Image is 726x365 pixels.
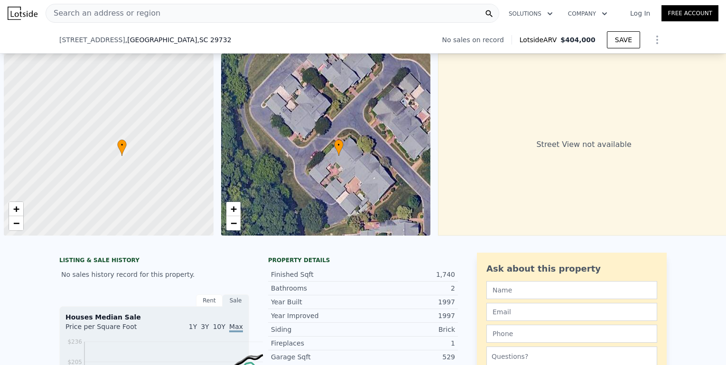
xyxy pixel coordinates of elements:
input: Name [486,281,657,299]
div: Year Improved [271,311,363,320]
div: Brick [363,325,455,334]
span: Lotside ARV [520,35,560,45]
span: 1Y [189,323,197,330]
div: Ask about this property [486,262,657,275]
div: LISTING & SALE HISTORY [59,256,249,266]
button: Solutions [501,5,560,22]
div: 2 [363,283,455,293]
a: Free Account [661,5,718,21]
span: − [13,217,19,229]
div: Bathrooms [271,283,363,293]
button: SAVE [607,31,640,48]
div: Siding [271,325,363,334]
div: No sales on record [442,35,512,45]
div: 1,740 [363,270,455,279]
input: Phone [486,325,657,343]
div: Sale [223,294,249,307]
a: Zoom in [226,202,241,216]
img: Lotside [8,7,37,20]
div: 529 [363,352,455,362]
div: • [117,139,127,156]
tspan: $236 [67,338,82,345]
div: • [334,139,344,156]
span: + [230,203,236,215]
div: 1997 [363,311,455,320]
div: Rent [196,294,223,307]
span: Max [229,323,243,332]
div: No sales history record for this property. [59,266,249,283]
span: • [334,141,344,149]
span: + [13,203,19,215]
div: Fireplaces [271,338,363,348]
div: Price per Square Foot [65,322,154,337]
input: Email [486,303,657,321]
span: , SC 29732 [197,36,231,44]
span: • [117,141,127,149]
button: Show Options [648,30,667,49]
a: Log In [619,9,661,18]
div: Property details [268,256,458,264]
span: , [GEOGRAPHIC_DATA] [125,35,232,45]
div: 1997 [363,297,455,307]
a: Zoom out [226,216,241,230]
a: Zoom in [9,202,23,216]
a: Zoom out [9,216,23,230]
span: $404,000 [560,36,596,44]
span: − [230,217,236,229]
span: Search an address or region [46,8,160,19]
div: Finished Sqft [271,270,363,279]
button: Company [560,5,615,22]
div: Houses Median Sale [65,312,243,322]
div: 1 [363,338,455,348]
div: Year Built [271,297,363,307]
span: 3Y [201,323,209,330]
div: Garage Sqft [271,352,363,362]
span: [STREET_ADDRESS] [59,35,125,45]
span: 10Y [213,323,225,330]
